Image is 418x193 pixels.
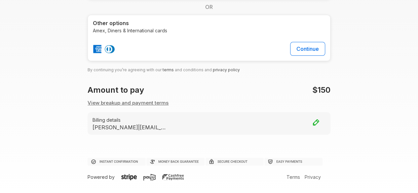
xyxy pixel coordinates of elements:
a: Terms [285,174,302,180]
p: [PERSON_NAME] | [EMAIL_ADDRESS][DOMAIN_NAME] [93,124,169,130]
img: cashfree [162,174,184,180]
a: terms [163,67,174,72]
div: $150 [209,84,334,96]
a: privacy policy [213,67,240,72]
button: View breakup and payment terms [88,99,169,107]
a: Privacy [303,174,323,180]
div: Amount to pay [84,84,209,96]
h4: Other options [93,20,325,26]
small: Billing details [93,116,325,123]
img: stripe [121,174,137,180]
img: payu [143,174,156,180]
p: Amex, Diners & International cards [93,27,325,34]
p: By continuing you’re agreeing with our and conditions and [88,66,330,74]
p: Powered by [88,174,204,180]
button: Continue [290,42,325,56]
